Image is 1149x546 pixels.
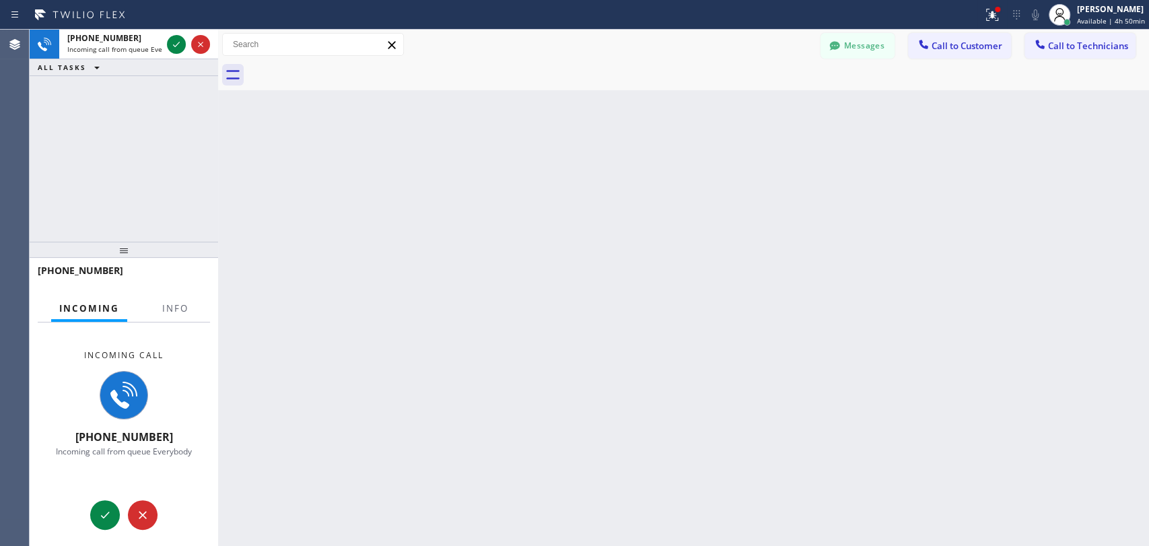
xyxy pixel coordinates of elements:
[1026,5,1045,24] button: Mute
[38,264,123,277] span: [PHONE_NUMBER]
[1048,40,1128,52] span: Call to Technicians
[128,500,158,530] button: Reject
[821,33,895,59] button: Messages
[59,302,119,314] span: Incoming
[932,40,1002,52] span: Call to Customer
[38,63,86,72] span: ALL TASKS
[67,44,184,54] span: Incoming call from queue Everybody
[1077,16,1145,26] span: Available | 4h 50min
[90,500,120,530] button: Accept
[30,59,113,75] button: ALL TASKS
[162,302,188,314] span: Info
[1024,33,1136,59] button: Call to Technicians
[908,33,1011,59] button: Call to Customer
[67,32,141,44] span: [PHONE_NUMBER]
[167,35,186,54] button: Accept
[84,349,164,361] span: Incoming call
[1077,3,1145,15] div: [PERSON_NAME]
[51,296,127,322] button: Incoming
[191,35,210,54] button: Reject
[223,34,403,55] input: Search
[154,296,197,322] button: Info
[75,430,173,444] span: [PHONE_NUMBER]
[56,446,192,457] span: Incoming call from queue Everybody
